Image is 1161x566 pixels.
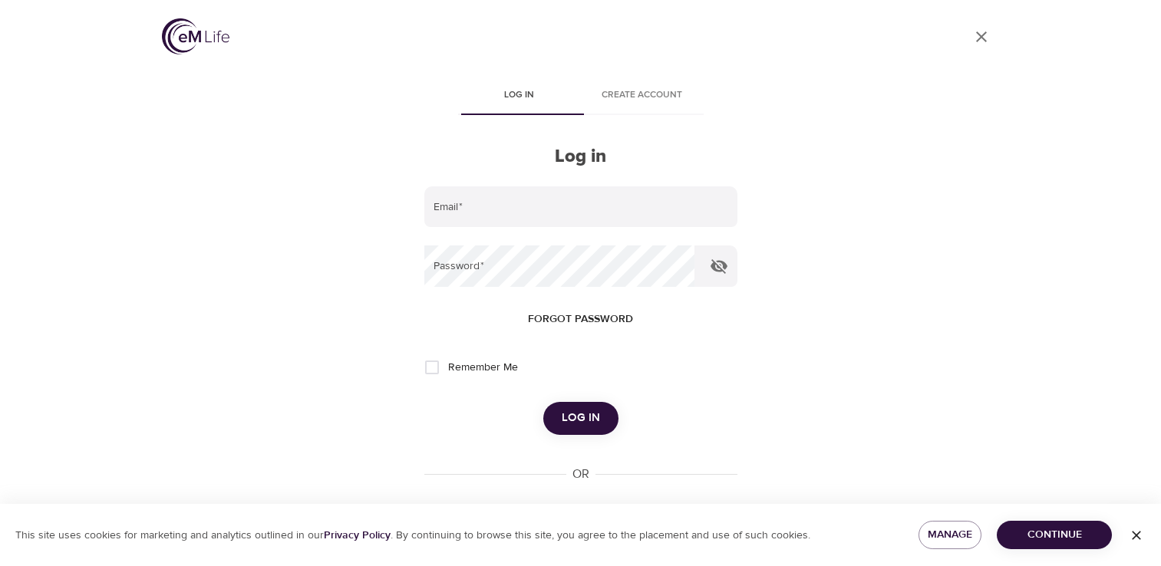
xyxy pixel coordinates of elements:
[424,78,737,115] div: disabled tabs example
[543,402,618,434] button: Log in
[931,525,970,545] span: Manage
[562,408,600,428] span: Log in
[919,521,982,549] button: Manage
[324,528,391,542] a: Privacy Policy
[566,466,595,483] div: OR
[522,305,639,334] button: Forgot password
[162,18,229,54] img: logo
[997,521,1112,549] button: Continue
[424,146,737,168] h2: Log in
[590,87,694,104] span: Create account
[528,310,633,329] span: Forgot password
[467,87,572,104] span: Log in
[448,360,518,376] span: Remember Me
[1009,525,1100,545] span: Continue
[963,18,1000,55] a: close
